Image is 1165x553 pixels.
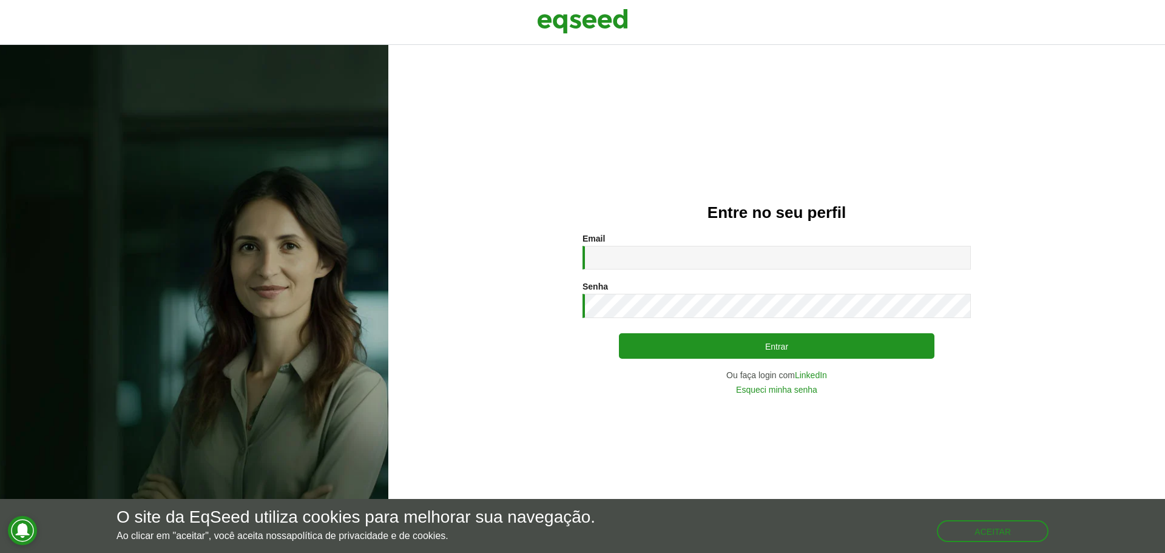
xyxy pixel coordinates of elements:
[582,371,971,379] div: Ou faça login com
[413,204,1141,222] h2: Entre no seu perfil
[582,282,608,291] label: Senha
[619,333,934,359] button: Entrar
[937,520,1048,542] button: Aceitar
[292,531,446,541] a: política de privacidade e de cookies
[795,371,827,379] a: LinkedIn
[736,385,817,394] a: Esqueci minha senha
[582,234,605,243] label: Email
[116,530,595,541] p: Ao clicar em "aceitar", você aceita nossa .
[116,508,595,527] h5: O site da EqSeed utiliza cookies para melhorar sua navegação.
[537,6,628,36] img: EqSeed Logo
